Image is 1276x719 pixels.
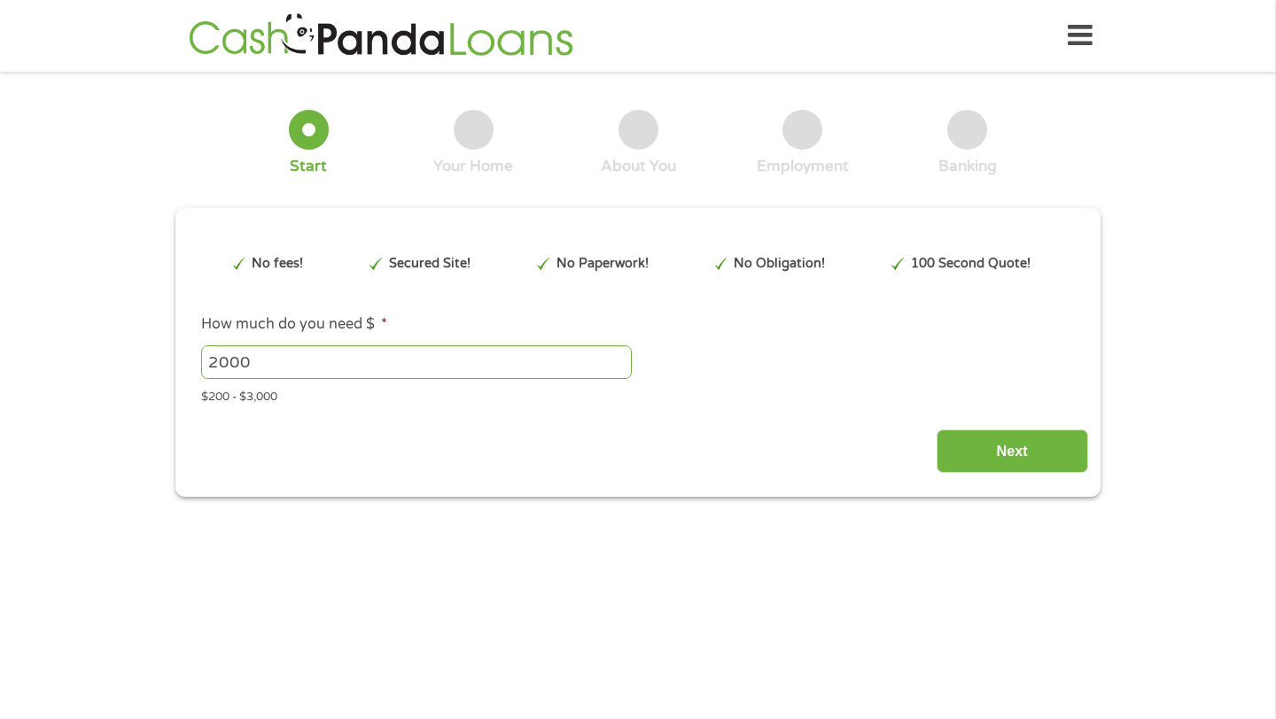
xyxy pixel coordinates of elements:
[433,157,513,176] div: Your Home
[937,429,1088,473] input: Next
[252,254,303,274] p: No fees!
[389,254,471,274] p: Secured Site!
[938,157,997,176] div: Banking
[290,157,327,176] div: Start
[757,157,849,176] div: Employment
[601,157,676,176] div: About You
[911,254,1031,274] p: 100 Second Quote!
[734,254,825,274] p: No Obligation!
[201,383,1075,406] div: $200 - $3,000
[556,254,649,274] p: No Paperwork!
[183,11,579,61] img: GetLoanNow Logo
[201,315,387,334] label: How much do you need $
